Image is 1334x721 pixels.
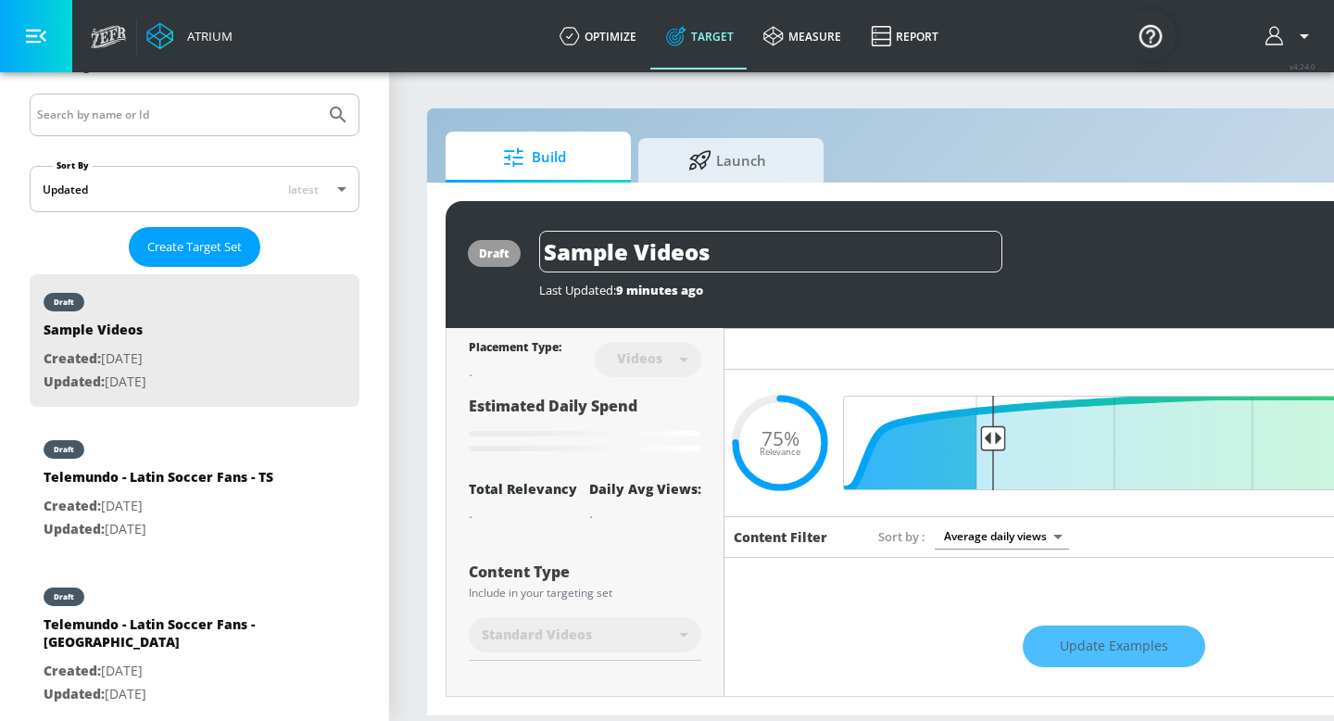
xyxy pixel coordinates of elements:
[146,22,233,50] a: Atrium
[44,683,303,706] p: [DATE]
[469,396,637,416] span: Estimated Daily Spend
[30,274,359,407] div: draftSample VideosCreated:[DATE]Updated:[DATE]
[129,227,260,267] button: Create Target Set
[469,695,701,710] div: Languages
[469,396,701,458] div: Estimated Daily Spend
[30,422,359,554] div: draftTelemundo - Latin Soccer Fans - TSCreated:[DATE]Updated:[DATE]
[479,246,510,261] div: draft
[44,520,105,538] span: Updated:
[469,588,701,599] div: Include in your targeting set
[30,569,359,719] div: draftTelemundo - Latin Soccer Fans - [GEOGRAPHIC_DATA]Created:[DATE]Updated:[DATE]
[43,182,88,197] div: Updated
[760,448,800,457] span: Relevance
[44,685,105,702] span: Updated:
[469,564,701,579] div: Content Type
[44,349,101,367] span: Created:
[1125,9,1177,61] button: Open Resource Center
[935,524,1069,549] div: Average daily views
[482,626,592,644] span: Standard Videos
[878,528,925,545] span: Sort by
[464,135,605,180] span: Build
[44,348,146,371] p: [DATE]
[54,445,74,454] div: draft
[147,236,242,258] span: Create Target Set
[37,103,318,127] input: Search by name or Id
[44,371,146,394] p: [DATE]
[734,528,827,546] h6: Content Filter
[44,468,273,495] div: Telemundo - Latin Soccer Fans - TS
[651,3,749,70] a: Target
[180,28,233,44] div: Atrium
[54,592,74,601] div: draft
[288,182,319,197] span: latest
[44,660,303,683] p: [DATE]
[761,428,799,448] span: 75%
[616,282,703,298] span: 9 minutes ago
[54,297,74,307] div: draft
[469,480,577,498] div: Total Relevancy
[44,321,146,348] div: Sample Videos
[44,495,273,518] p: [DATE]
[657,138,798,183] span: Launch
[44,615,303,660] div: Telemundo - Latin Soccer Fans - [GEOGRAPHIC_DATA]
[44,497,101,514] span: Created:
[608,350,672,366] div: Videos
[1290,61,1315,71] span: v 4.24.0
[856,3,953,70] a: Report
[749,3,856,70] a: measure
[545,3,651,70] a: optimize
[469,339,561,359] div: Placement Type:
[53,159,93,171] label: Sort By
[589,480,701,498] div: Daily Avg Views:
[44,373,105,390] span: Updated:
[44,518,273,541] p: [DATE]
[44,662,101,679] span: Created:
